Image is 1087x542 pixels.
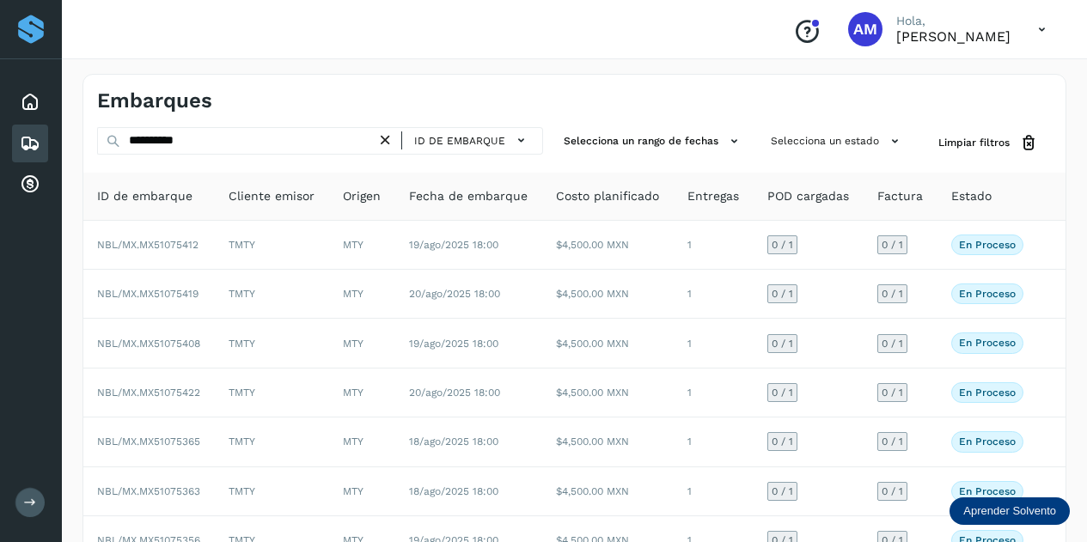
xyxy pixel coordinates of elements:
[215,368,329,417] td: TMTY
[542,270,674,319] td: $4,500.00 MXN
[764,127,911,155] button: Selecciona un estado
[409,485,498,497] span: 18/ago/2025 18:00
[409,288,500,300] span: 20/ago/2025 18:00
[959,239,1016,251] p: En proceso
[542,467,674,516] td: $4,500.00 MXN
[409,239,498,251] span: 19/ago/2025 18:00
[674,368,754,417] td: 1
[215,417,329,466] td: TMTY
[12,83,48,121] div: Inicio
[772,436,793,447] span: 0 / 1
[97,435,200,448] span: NBL/MX.MX51075365
[97,187,192,205] span: ID de embarque
[959,387,1016,399] p: En proceso
[556,187,659,205] span: Costo planificado
[896,14,1011,28] p: Hola,
[215,467,329,516] td: TMTY
[687,187,739,205] span: Entregas
[229,187,314,205] span: Cliente emisor
[542,368,674,417] td: $4,500.00 MXN
[772,486,793,496] span: 0 / 1
[772,240,793,250] span: 0 / 1
[882,338,903,349] span: 0 / 1
[674,467,754,516] td: 1
[409,128,535,153] button: ID de embarque
[97,387,200,399] span: NBL/MX.MX51075422
[97,239,198,251] span: NBL/MX.MX51075412
[215,270,329,319] td: TMTY
[97,338,200,350] span: NBL/MX.MX51075408
[414,133,505,149] span: ID de embarque
[767,187,849,205] span: POD cargadas
[215,319,329,368] td: TMTY
[882,436,903,447] span: 0 / 1
[882,240,903,250] span: 0 / 1
[97,485,200,497] span: NBL/MX.MX51075363
[925,127,1052,159] button: Limpiar filtros
[557,127,750,155] button: Selecciona un rango de fechas
[959,288,1016,300] p: En proceso
[772,338,793,349] span: 0 / 1
[882,289,903,299] span: 0 / 1
[97,288,198,300] span: NBL/MX.MX51075419
[329,368,395,417] td: MTY
[963,504,1056,518] p: Aprender Solvento
[409,338,498,350] span: 19/ago/2025 18:00
[896,28,1011,45] p: Angele Monserrat Manriquez Bisuett
[12,125,48,162] div: Embarques
[329,270,395,319] td: MTY
[542,417,674,466] td: $4,500.00 MXN
[12,166,48,204] div: Cuentas por cobrar
[882,387,903,398] span: 0 / 1
[409,187,528,205] span: Fecha de embarque
[215,221,329,270] td: TMTY
[343,187,381,205] span: Origen
[959,435,1016,448] p: En proceso
[877,187,923,205] span: Factura
[409,435,498,448] span: 18/ago/2025 18:00
[329,319,395,368] td: MTY
[329,467,395,516] td: MTY
[951,187,992,205] span: Estado
[772,289,793,299] span: 0 / 1
[674,319,754,368] td: 1
[674,417,754,466] td: 1
[409,387,500,399] span: 20/ago/2025 18:00
[772,387,793,398] span: 0 / 1
[329,417,395,466] td: MTY
[950,497,1070,525] div: Aprender Solvento
[938,135,1010,150] span: Limpiar filtros
[882,486,903,496] span: 0 / 1
[329,221,395,270] td: MTY
[959,485,1016,497] p: En proceso
[674,221,754,270] td: 1
[959,337,1016,349] p: En proceso
[97,88,212,113] h4: Embarques
[542,319,674,368] td: $4,500.00 MXN
[674,270,754,319] td: 1
[542,221,674,270] td: $4,500.00 MXN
